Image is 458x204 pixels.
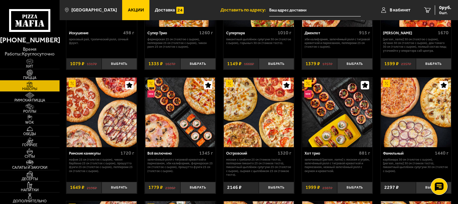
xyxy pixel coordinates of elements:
[337,182,373,194] button: Выбрать
[416,182,451,194] button: Выбрать
[147,80,154,87] img: Акционный
[322,62,332,66] s: 1757 ₽
[435,150,449,156] span: 1440 г
[176,7,183,14] img: 15daf4d41897b9f0e9f617042186c801.svg
[70,62,84,66] span: 1079 ₽
[67,78,137,148] img: Римские каникулы
[383,151,433,156] div: Фамильный
[439,11,451,15] span: 0 шт.
[165,185,175,190] s: 2306 ₽
[359,30,370,36] span: 915 г
[145,78,215,148] img: Всё включено
[305,37,370,49] p: Эби Калифорния, Запечённый ролл с тигровой креветкой и пармезаном, Пепперони 25 см (толстое с сыр...
[199,30,213,36] span: 1260 г
[302,78,373,148] a: АкционныйНовинкаХот трио
[226,158,292,177] p: Мясная с грибами 25 см (тонкое тесто), Пепперони Пиканто 25 см (тонкое тесто), Пикантный цыплёнок...
[199,150,213,156] span: 1345 г
[304,90,311,97] img: Новинка
[69,151,119,156] div: Римские каникулы
[416,58,451,70] button: Выбрать
[439,5,451,10] span: 0 руб.
[226,80,233,87] img: Акционный
[224,78,294,148] img: Островский
[71,8,117,12] span: [GEOGRAPHIC_DATA]
[259,58,294,70] button: Выбрать
[147,158,213,173] p: Запечённый ролл с тигровой креветкой и пармезаном, Эби Калифорния, Фермерская 25 см (толстое с сы...
[69,80,76,87] img: Акционный
[66,78,137,148] a: АкционныйРимские каникулы
[302,78,372,148] img: Хот трио
[384,62,399,66] span: 1599 ₽
[269,4,361,16] input: Ваш адрес доставки
[381,78,451,148] a: АкционныйФамильный
[438,30,449,36] span: 1670
[227,62,242,66] span: 1149 ₽
[180,58,216,70] button: Выбрать
[165,62,175,66] s: 1627 ₽
[102,182,137,194] button: Выбрать
[384,185,399,190] span: 2297 ₽
[148,62,163,66] span: 1335 ₽
[322,185,332,190] s: 2307 ₽
[223,78,294,148] a: АкционныйОстрое блюдоОстровский
[381,78,451,148] img: Фамильный
[147,37,213,49] p: Фермерская 25 см (толстое с сыром), Пепперони 25 см (толстое с сыром), Чикен Ранч 25 см (толстое ...
[147,151,198,156] div: Всё включено
[278,30,291,36] span: 1010 г
[337,58,373,70] button: Выбрать
[359,150,370,156] span: 881 г
[383,80,390,87] img: Акционный
[226,138,233,145] img: Острое блюдо
[383,31,436,36] div: [PERSON_NAME]
[401,62,411,66] s: 2357 ₽
[226,31,276,36] div: Суперпара
[147,90,154,97] img: Новинка
[69,37,135,45] p: Ореховый рай, Тропический ролл, Сочный фрукт.
[220,8,269,12] span: Доставить по адресу:
[87,62,97,66] s: 1317 ₽
[69,31,122,36] div: Искушение
[383,37,449,52] p: [PERSON_NAME] 30 см (толстое с сыром), Лучано 30 см (толстое с сыром), Дон Томаго 30 см (толстое ...
[306,62,320,66] span: 1379 ₽
[305,158,370,173] p: Запеченный [PERSON_NAME] с лососем и угрём, Запечённый ролл с тигровой креветкой и пармезаном, Не...
[226,151,276,156] div: Островский
[145,78,215,148] a: АкционныйНовинкаВсё включено
[148,185,163,190] span: 1779 ₽
[70,185,84,190] span: 1649 ₽
[128,8,144,12] span: Акции
[180,182,216,194] button: Выбрать
[227,185,242,190] span: 2146 ₽
[306,185,320,190] span: 1999 ₽
[278,150,291,156] span: 1320 г
[69,158,135,173] p: Мафия 25 см (толстое с сыром), Чикен Барбекю 25 см (толстое с сыром), Прошутто Фунги 25 см (толст...
[123,30,134,36] span: 498 г
[102,58,137,70] button: Выбрать
[155,8,175,12] span: Доставка
[304,80,311,87] img: Акционный
[305,31,357,36] div: Джекпот
[244,62,254,66] s: 1668 ₽
[226,37,292,45] p: Пикантный цыплёнок сулугуни 30 см (толстое с сыром), Горыныч 30 см (тонкое тесто).
[120,150,134,156] span: 1720 г
[383,158,449,173] p: Карбонара 30 см (толстое с сыром), [PERSON_NAME] 30 см (тонкое тесто), Пикантный цыплёнок сулугун...
[259,182,294,194] button: Выбрать
[147,31,198,36] div: Супер Трио
[305,151,357,156] div: Хот трио
[87,185,97,190] s: 2196 ₽
[390,8,411,12] span: В кабинет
